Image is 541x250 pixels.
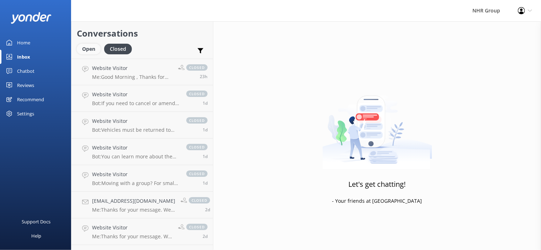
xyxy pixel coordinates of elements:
div: Reviews [17,78,34,92]
span: closed [186,144,208,150]
span: Oct 13 2025 07:52pm (UTC +13:00) Pacific/Auckland [203,153,208,159]
h4: Website Visitor [92,91,179,98]
span: closed [186,224,208,230]
a: Website VisitorBot:Moving with a group? For small groups of 1–5 people, you can enquire about our... [71,165,213,192]
a: Closed [104,45,135,53]
a: Website VisitorBot:Vehicles must be returned to the same location they were picked up from. We ty... [71,112,213,138]
a: Website VisitorBot:You can learn more about the 45m³ box lift furniture truck available in [GEOGR... [71,138,213,165]
span: closed [186,170,208,177]
div: Help [31,229,41,243]
a: Open [77,45,104,53]
span: Oct 13 2025 09:19pm (UTC +13:00) Pacific/Auckland [203,100,208,106]
p: Me: Good Morning , Thanks for your message , it seems you are after 18 seater passenger van. We d... [92,74,173,80]
span: Oct 12 2025 02:22pm (UTC +13:00) Pacific/Auckland [203,233,208,239]
span: Oct 14 2025 09:01am (UTC +13:00) Pacific/Auckland [200,74,208,80]
p: Bot: Vehicles must be returned to the same location they were picked up from. We typically don’t ... [92,127,179,133]
h4: Website Visitor [92,117,179,125]
span: closed [189,197,210,203]
div: Home [17,36,30,50]
span: closed [186,91,208,97]
p: Me: Thanks for your message. We are running only 10% Discount as Spring Promotion. If you are loo... [92,207,175,213]
h4: Website Visitor [92,144,179,152]
span: Oct 13 2025 12:08pm (UTC +13:00) Pacific/Auckland [203,180,208,186]
div: Support Docs [22,214,51,229]
p: Me: Thanks for your message. We do have chiller truck available , May we ask you what size chille... [92,233,173,240]
span: Oct 13 2025 08:10pm (UTC +13:00) Pacific/Auckland [203,127,208,133]
div: Chatbot [17,64,34,78]
a: Website VisitorBot:If you need to cancel or amend your rental reservation, please contact the NHR... [71,85,213,112]
img: yonder-white-logo.png [11,12,52,24]
div: Inbox [17,50,30,64]
a: Website VisitorMe:Good Morning , Thanks for your message , it seems you are after 18 seater passe... [71,59,213,85]
p: Bot: Moving with a group? For small groups of 1–5 people, you can enquire about our cars and SUVs... [92,180,179,186]
div: Settings [17,107,34,121]
span: Oct 12 2025 02:38pm (UTC +13:00) Pacific/Auckland [205,207,210,213]
img: artwork of a man stealing a conversation from at giant smartphone [322,81,432,169]
a: [EMAIL_ADDRESS][DOMAIN_NAME]Me:Thanks for your message. We are running only 10% Discount as Sprin... [71,192,213,218]
h3: Let's get chatting! [349,179,406,190]
div: Recommend [17,92,44,107]
h4: Website Visitor [92,64,173,72]
h4: [EMAIL_ADDRESS][DOMAIN_NAME] [92,197,175,205]
h4: Website Visitor [92,170,179,178]
a: Website VisitorMe:Thanks for your message. We do have chiller truck available , May we ask you wh... [71,218,213,245]
h4: Website Visitor [92,224,173,232]
h2: Conversations [77,27,208,40]
p: Bot: You can learn more about the 45m³ box lift furniture truck available in [GEOGRAPHIC_DATA] an... [92,153,179,160]
p: - Your friends at [GEOGRAPHIC_DATA] [332,197,422,205]
span: closed [186,64,208,71]
div: Closed [104,44,132,54]
p: Bot: If you need to cancel or amend your rental reservation, please contact the NHR Group team at... [92,100,179,107]
div: Open [77,44,101,54]
span: closed [186,117,208,124]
